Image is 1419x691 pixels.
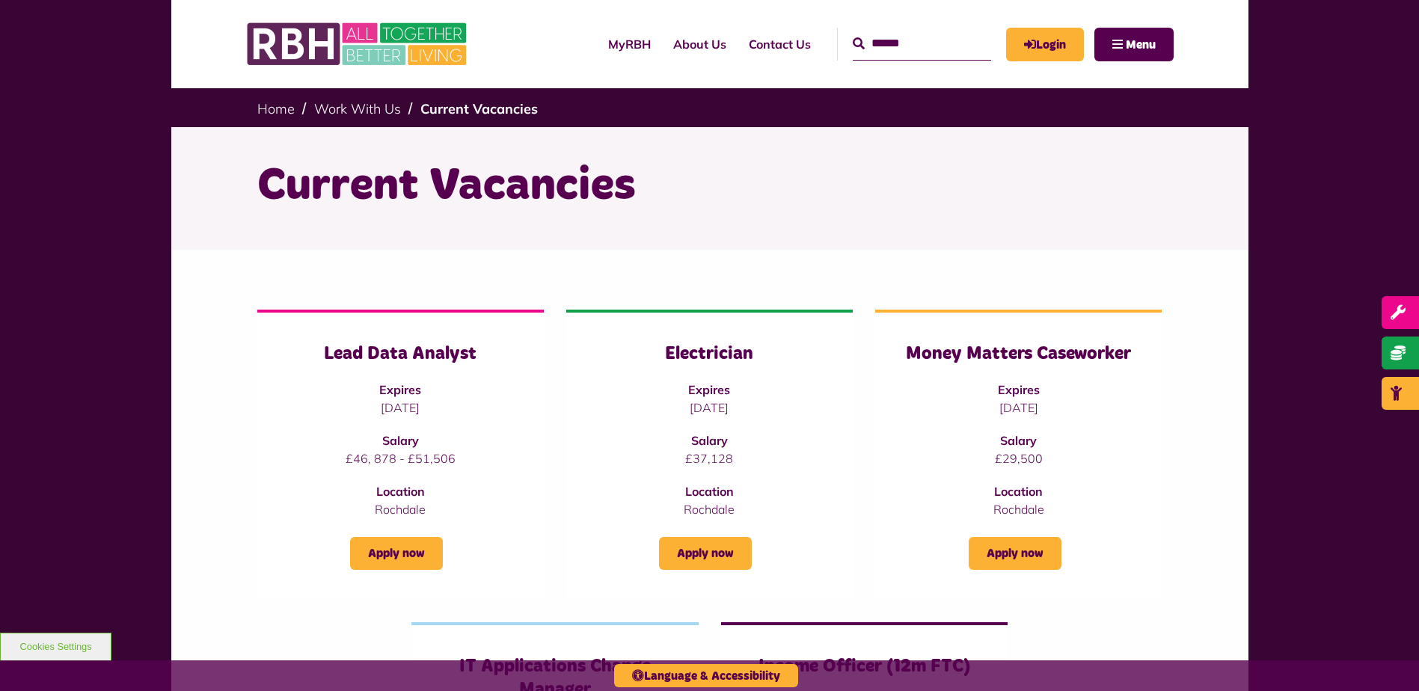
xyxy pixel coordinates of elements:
p: Rochdale [905,500,1132,518]
a: Home [257,100,295,117]
p: Rochdale [287,500,514,518]
a: Work With Us [314,100,401,117]
h3: Lead Data Analyst [287,343,514,366]
strong: Expires [998,382,1040,397]
p: £46, 878 - £51,506 [287,449,514,467]
a: Apply now [969,537,1061,570]
a: MyRBH [597,24,662,64]
p: £37,128 [596,449,823,467]
h3: Money Matters Caseworker [905,343,1132,366]
strong: Location [685,484,734,499]
a: Current Vacancies [420,100,538,117]
span: Menu [1126,39,1156,51]
a: Apply now [350,537,443,570]
img: RBH [246,15,471,73]
h3: Income Officer (12m FTC) [751,655,978,678]
h3: Electrician [596,343,823,366]
a: About Us [662,24,738,64]
iframe: Netcall Web Assistant for live chat [1352,624,1419,691]
p: [DATE] [905,399,1132,417]
p: £29,500 [905,449,1132,467]
p: [DATE] [287,399,514,417]
strong: Expires [688,382,730,397]
a: Apply now [659,537,752,570]
a: MyRBH [1006,28,1084,61]
button: Language & Accessibility [614,664,798,687]
h1: Current Vacancies [257,157,1162,215]
strong: Location [376,484,425,499]
strong: Salary [691,433,728,448]
strong: Expires [379,382,421,397]
strong: Salary [382,433,419,448]
strong: Salary [1000,433,1037,448]
button: Navigation [1094,28,1174,61]
p: [DATE] [596,399,823,417]
p: Rochdale [596,500,823,518]
strong: Location [994,484,1043,499]
a: Contact Us [738,24,822,64]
